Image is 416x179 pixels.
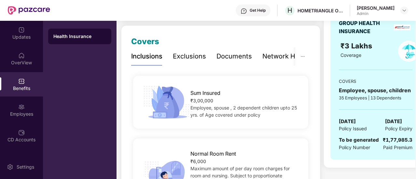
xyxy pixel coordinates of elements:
div: COVERS [339,78,412,84]
span: Policy Expiry [385,125,412,132]
div: Health Insurance [53,33,106,40]
div: Inclusions [131,51,162,61]
div: ₹6,000 [190,158,300,165]
div: 35 Employees | 13 Dependents [339,95,412,101]
img: svg+xml;base64,PHN2ZyBpZD0iU2V0dGluZy0yMHgyMCIgeG1sbnM9Imh0dHA6Ly93d3cudzMub3JnLzIwMDAvc3ZnIiB3aW... [7,164,13,170]
span: Sum Insured [190,89,220,97]
img: insurerLogo [394,24,410,30]
div: Admin [357,11,395,16]
img: svg+xml;base64,PHN2ZyBpZD0iRHJvcGRvd24tMzJ4MzIiIHhtbG5zPSJodHRwOi8vd3d3LnczLm9yZy8yMDAwL3N2ZyIgd2... [402,8,407,13]
img: svg+xml;base64,PHN2ZyBpZD0iVXBkYXRlZCIgeG1sbnM9Imh0dHA6Ly93d3cudzMub3JnLzIwMDAvc3ZnIiB3aWR0aD0iMj... [18,27,25,33]
span: Policy Issued [339,125,367,132]
span: [DATE] [339,118,356,125]
img: New Pazcare Logo [8,6,50,15]
img: svg+xml;base64,PHN2ZyBpZD0iQ0RfQWNjb3VudHMiIGRhdGEtbmFtZT0iQ0QgQWNjb3VudHMiIHhtbG5zPSJodHRwOi8vd3... [18,129,25,136]
span: ₹3 Lakhs [340,42,374,50]
span: Employee, spouse , 2 dependent children upto 25 yrs. of Age covered under policy [190,105,297,118]
div: Documents [216,51,252,61]
img: svg+xml;base64,PHN2ZyBpZD0iSGVscC0zMngzMiIgeG1sbnM9Imh0dHA6Ly93d3cudzMub3JnLzIwMDAvc3ZnIiB3aWR0aD... [241,8,247,14]
div: HOMETRIANGLE ONLINE SERVICES PRIVATE LIMITED [298,7,343,14]
span: Covers [131,37,159,46]
img: svg+xml;base64,PHN2ZyBpZD0iQmVuZWZpdHMiIHhtbG5zPSJodHRwOi8vd3d3LnczLm9yZy8yMDAwL3N2ZyIgd2lkdGg9Ij... [18,78,25,84]
span: Coverage [340,52,361,58]
img: svg+xml;base64,PHN2ZyBpZD0iSG9tZSIgeG1sbnM9Imh0dHA6Ly93d3cudzMub3JnLzIwMDAvc3ZnIiB3aWR0aD0iMjAiIG... [18,52,25,59]
span: Paid Premium [383,144,412,151]
span: To be generated [339,137,379,143]
div: Network Hospitals [262,51,319,61]
div: Settings [15,164,36,170]
div: ₹1,77,985.3 [383,136,412,144]
div: GROUP HEALTH INSURANCE [339,19,392,35]
span: H [287,6,292,14]
div: ₹3,00,000 [190,97,300,104]
div: Exclusions [173,51,206,61]
span: Policy Number [339,145,370,150]
div: [PERSON_NAME] [357,5,395,11]
img: svg+xml;base64,PHN2ZyBpZD0iRW1wbG95ZWVzIiB4bWxucz0iaHR0cDovL3d3dy53My5vcmcvMjAwMC9zdmciIHdpZHRoPS... [18,104,25,110]
div: Employee, spouse, children [339,86,412,95]
span: [DATE] [385,118,402,125]
span: Normal Room Rent [190,150,236,158]
div: Get Help [250,8,266,13]
button: ellipsis [295,47,310,65]
img: icon [141,84,194,121]
span: ellipsis [300,54,305,59]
